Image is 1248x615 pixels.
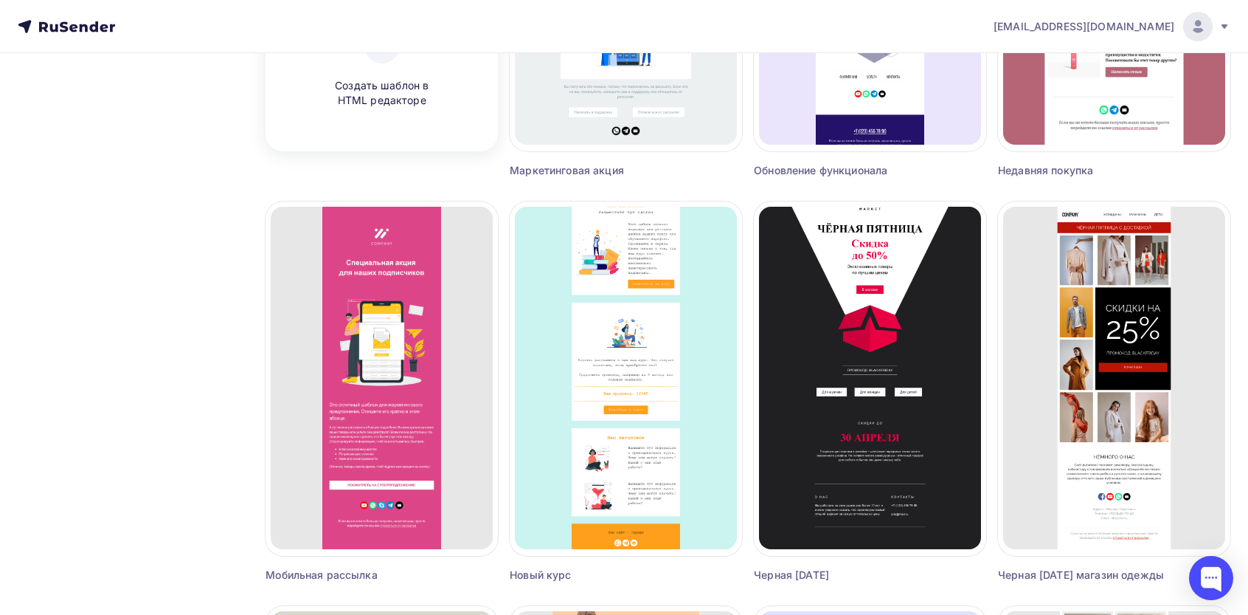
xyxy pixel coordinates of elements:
span: Создать шаблон в HTML редакторе [312,78,452,109]
span: [EMAIL_ADDRESS][DOMAIN_NAME] [994,19,1174,34]
div: Мобильная рассылка [266,568,440,583]
div: Обновление функционала [754,163,928,178]
div: Новый курс [510,568,684,583]
div: Черная [DATE] магазин одежды [998,568,1172,583]
div: Недавняя покупка [998,163,1172,178]
a: [EMAIL_ADDRESS][DOMAIN_NAME] [994,12,1230,41]
div: Маркетинговая акция [510,163,684,178]
div: Черная [DATE] [754,568,928,583]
